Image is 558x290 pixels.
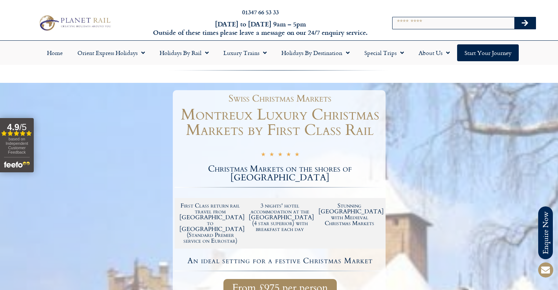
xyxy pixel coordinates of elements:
nav: Menu [4,44,554,61]
h1: Swiss Christmas Markets [178,94,382,103]
i: ★ [286,151,291,159]
h6: [DATE] to [DATE] 9am – 5pm Outside of these times please leave a message on our 24/7 enquiry serv... [151,20,370,37]
i: ★ [295,151,299,159]
a: Start your Journey [457,44,519,61]
i: ★ [269,151,274,159]
h4: An ideal setting for a festive Christmas Market [176,257,384,265]
a: 01347 66 53 33 [242,8,279,16]
a: Special Trips [357,44,411,61]
a: About Us [411,44,457,61]
a: Orient Express Holidays [70,44,152,61]
h2: 3 nights' hotel accommodation at the [GEOGRAPHIC_DATA] (4 star superior) with breakfast each day [249,203,311,232]
a: Luxury Trains [216,44,274,61]
a: Holidays by Rail [152,44,216,61]
a: Holidays by Destination [274,44,357,61]
i: ★ [261,151,266,159]
h2: Stunning [GEOGRAPHIC_DATA] with Medieval Christmas Markets [318,203,381,226]
h1: Montreux Luxury Christmas Markets by First Class Rail [175,107,386,138]
i: ★ [278,151,282,159]
div: 5/5 [261,150,299,159]
h2: First Class return rail travel from [GEOGRAPHIC_DATA] to [GEOGRAPHIC_DATA] (Standard Premier serv... [179,203,242,244]
a: Home [40,44,70,61]
button: Search [514,17,536,29]
img: Planet Rail Train Holidays Logo [36,14,113,32]
h2: Christmas Markets on the shores of [GEOGRAPHIC_DATA] [175,165,386,182]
